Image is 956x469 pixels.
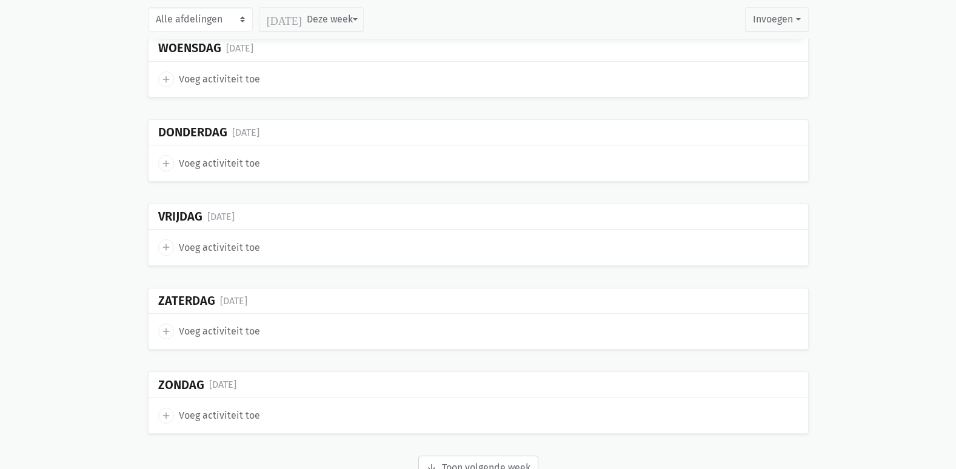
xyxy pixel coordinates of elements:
[267,14,302,25] i: [DATE]
[745,7,808,32] button: Invoegen
[207,209,235,225] div: [DATE]
[161,326,172,337] i: add
[158,210,202,224] div: Vrijdag
[179,324,260,339] span: Voeg activiteit toe
[232,125,259,141] div: [DATE]
[158,41,221,55] div: Woensdag
[179,156,260,171] span: Voeg activiteit toe
[158,378,204,392] div: Zondag
[158,239,260,255] a: add Voeg activiteit toe
[179,408,260,424] span: Voeg activiteit toe
[161,158,172,169] i: add
[158,408,260,424] a: add Voeg activiteit toe
[161,242,172,253] i: add
[158,72,260,87] a: add Voeg activiteit toe
[259,7,364,32] button: Deze week
[209,377,236,393] div: [DATE]
[179,240,260,256] span: Voeg activiteit toe
[158,125,227,139] div: Donderdag
[220,293,247,309] div: [DATE]
[158,294,215,308] div: Zaterdag
[161,74,172,85] i: add
[158,155,260,171] a: add Voeg activiteit toe
[179,72,260,87] span: Voeg activiteit toe
[158,324,260,339] a: add Voeg activiteit toe
[161,410,172,421] i: add
[226,41,253,56] div: [DATE]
